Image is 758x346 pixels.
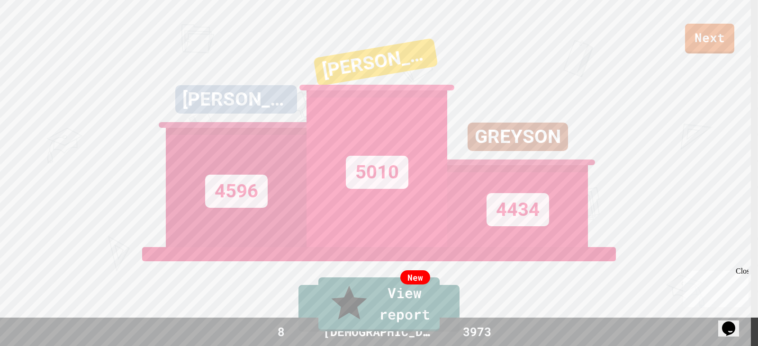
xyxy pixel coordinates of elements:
div: GREYSON [468,123,568,151]
a: View report [318,277,440,331]
a: Next [685,24,734,53]
div: New [400,270,430,284]
div: 4596 [205,175,268,208]
iframe: chat widget [718,308,749,337]
iframe: chat widget [679,267,749,307]
div: [PERSON_NAME] [313,38,438,86]
div: 5010 [346,156,408,189]
div: [PERSON_NAME] [175,85,297,114]
div: 4434 [487,193,549,226]
div: Chat with us now!Close [4,4,65,60]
